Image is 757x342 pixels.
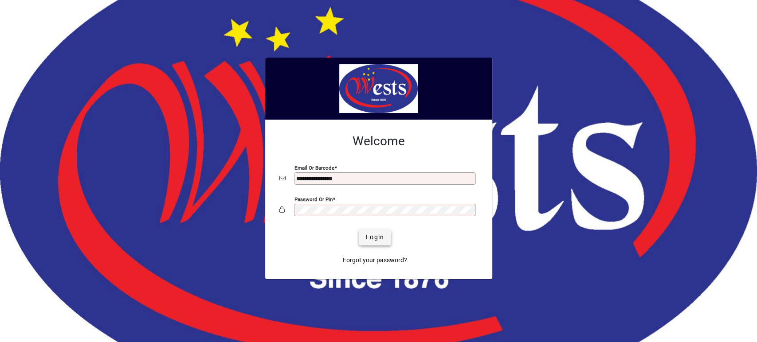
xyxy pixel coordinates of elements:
[279,134,478,149] h2: Welcome
[359,229,391,245] button: Login
[366,233,384,242] span: Login
[343,256,407,265] span: Forgot your password?
[294,164,334,171] mat-label: Email or Barcode
[294,196,333,202] mat-label: Password or Pin
[339,253,411,268] a: Forgot your password?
